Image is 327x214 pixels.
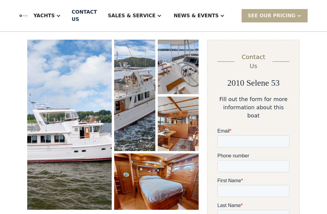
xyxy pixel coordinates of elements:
[158,97,199,151] a: open lightbox
[114,40,155,151] a: open lightbox
[102,4,167,28] div: Sales & Service
[2,135,6,140] input: I want to subscribe to your Newsletter.Unsubscribe any time by clicking the link at the bottom of...
[34,12,55,19] div: Yachts
[27,40,112,210] a: open lightbox
[242,9,308,22] div: SEE Our Pricing
[2,135,70,157] span: Unsubscribe any time by clicking the link at the bottom of any message
[19,15,28,17] img: logo
[174,12,219,19] div: News & EVENTS
[158,40,199,94] a: open lightbox
[114,154,199,210] a: open lightbox
[72,8,97,23] div: Contact US
[28,4,67,28] div: Yachts
[2,135,70,146] strong: I want to subscribe to your Newsletter.
[168,4,231,28] div: News & EVENTS
[108,12,155,19] div: Sales & Service
[248,12,296,19] div: SEE Our Pricing
[239,53,268,71] div: Contact Us
[217,95,289,120] div: Fill out the form for more information about this boat
[227,78,280,88] h2: 2010 Selene 53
